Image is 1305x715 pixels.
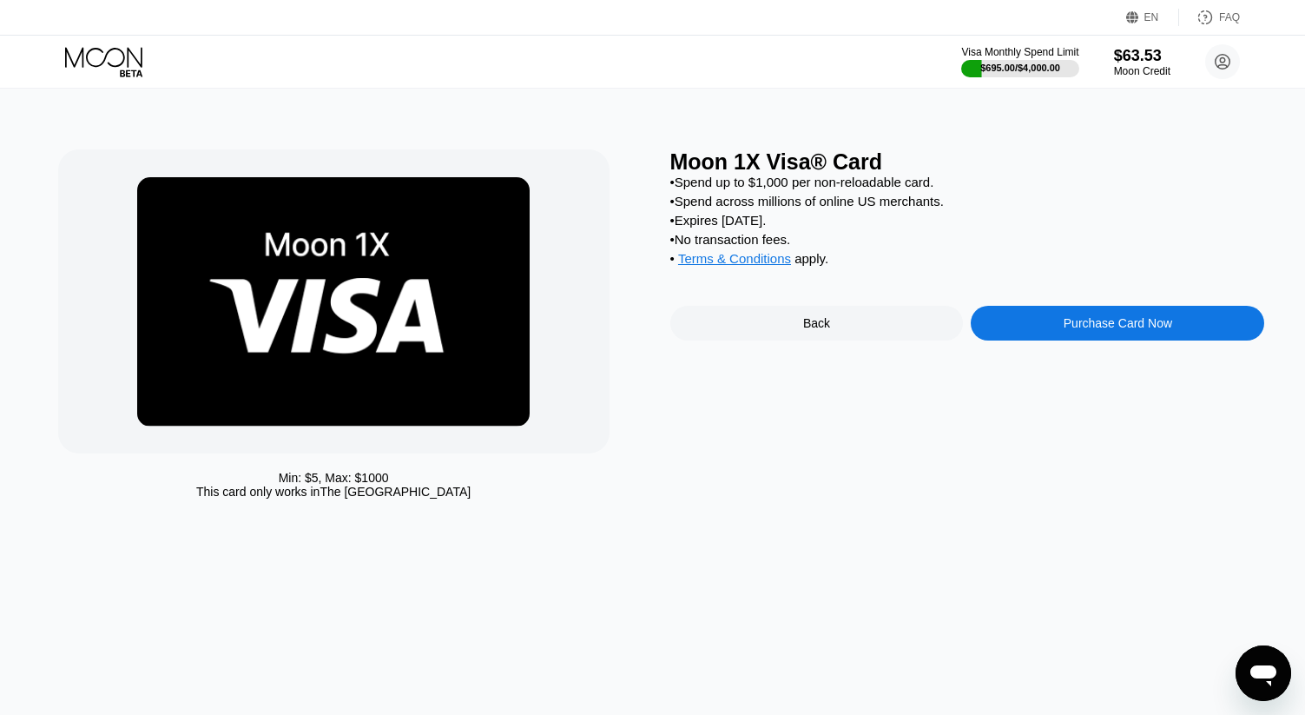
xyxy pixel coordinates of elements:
div: Back [670,306,964,341]
div: EN [1144,11,1159,23]
div: • Spend up to $1,000 per non-reloadable card. [670,175,1265,189]
div: Terms & Conditions [678,251,791,270]
div: $63.53Moon Credit [1114,47,1170,77]
div: • Spend across millions of online US merchants. [670,194,1265,209]
div: $695.00 / $4,000.00 [980,63,1060,73]
div: • Expires [DATE]. [670,213,1265,228]
div: This card only works in The [GEOGRAPHIC_DATA] [196,485,471,499]
div: Moon Credit [1114,65,1170,77]
div: Visa Monthly Spend Limit$695.00/$4,000.00 [961,46,1078,77]
div: Purchase Card Now [971,306,1264,341]
div: Visa Monthly Spend Limit [961,46,1078,58]
span: Terms & Conditions [678,251,791,266]
div: • apply . [670,251,1265,270]
div: $63.53 [1114,47,1170,65]
div: Min: $ 5 , Max: $ 1000 [279,471,389,485]
div: FAQ [1179,9,1240,26]
div: Purchase Card Now [1064,316,1172,330]
div: • No transaction fees. [670,232,1265,247]
div: EN [1126,9,1179,26]
div: Back [803,316,830,330]
div: FAQ [1219,11,1240,23]
iframe: Button to launch messaging window [1236,645,1291,701]
div: Moon 1X Visa® Card [670,149,1265,175]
